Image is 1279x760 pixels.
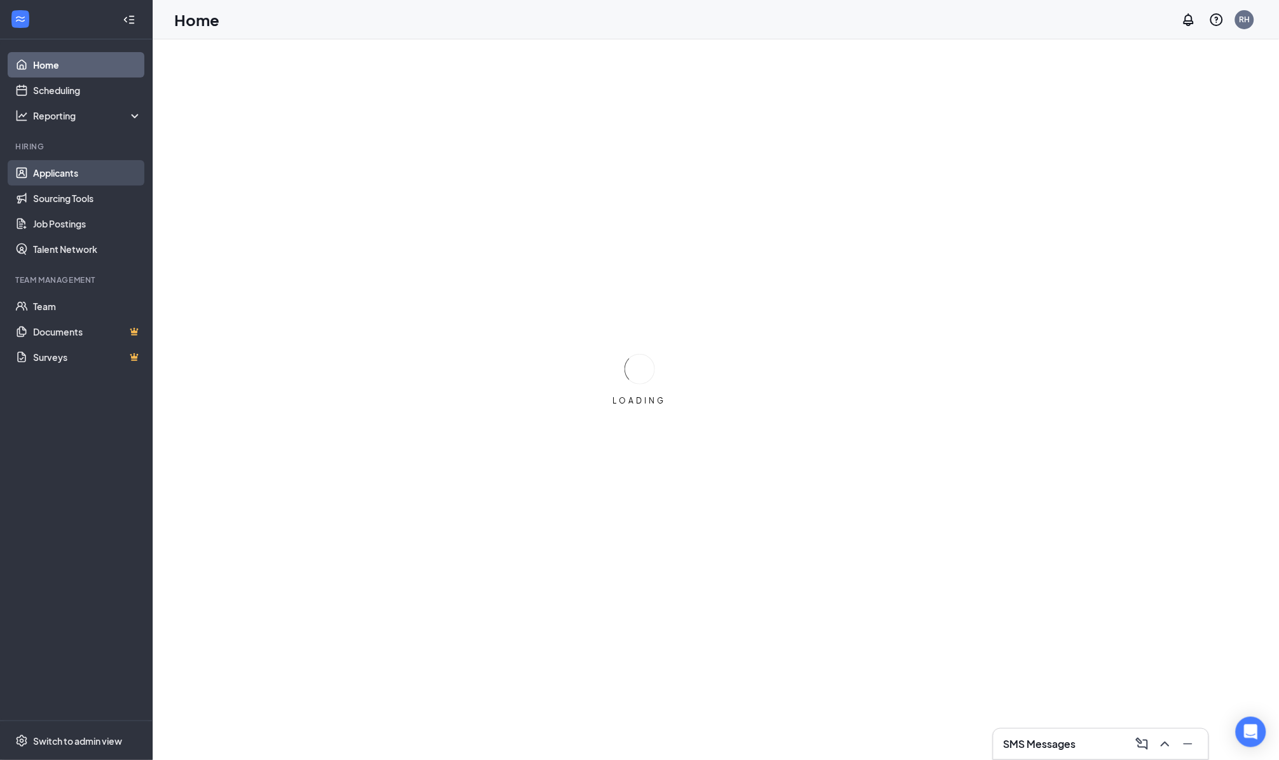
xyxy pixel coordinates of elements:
[33,294,142,319] a: Team
[33,735,122,747] div: Switch to admin view
[33,211,142,236] a: Job Postings
[1135,736,1150,752] svg: ComposeMessage
[33,236,142,262] a: Talent Network
[14,13,27,25] svg: WorkstreamLogo
[1178,734,1198,754] button: Minimize
[1181,12,1196,27] svg: Notifications
[1158,736,1173,752] svg: ChevronUp
[1180,736,1196,752] svg: Minimize
[33,78,142,103] a: Scheduling
[33,186,142,211] a: Sourcing Tools
[33,319,142,344] a: DocumentsCrown
[174,9,219,31] h1: Home
[33,109,142,122] div: Reporting
[1209,12,1224,27] svg: QuestionInfo
[15,275,139,285] div: Team Management
[33,160,142,186] a: Applicants
[608,395,672,406] div: LOADING
[33,344,142,370] a: SurveysCrown
[1132,734,1152,754] button: ComposeMessage
[33,52,142,78] a: Home
[1240,14,1250,25] div: RH
[15,141,139,152] div: Hiring
[123,13,135,26] svg: Collapse
[15,735,28,747] svg: Settings
[1155,734,1175,754] button: ChevronUp
[1004,737,1076,751] h3: SMS Messages
[15,109,28,122] svg: Analysis
[1236,717,1266,747] div: Open Intercom Messenger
